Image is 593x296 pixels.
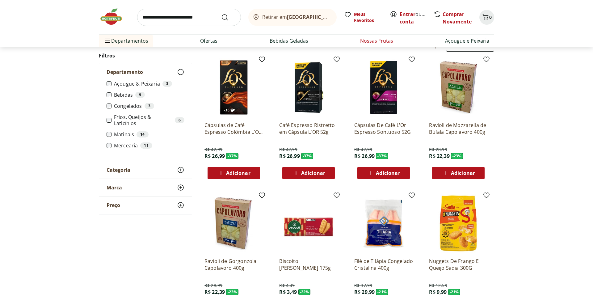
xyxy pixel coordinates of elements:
span: R$ 29,99 [354,289,375,295]
label: Mercearia [114,142,184,149]
button: Adicionar [208,167,260,179]
span: - 23 % [451,153,463,159]
span: Adicionar [226,171,250,175]
span: R$ 42,99 [279,146,297,153]
a: Ravioli de Gorgonzola Capolavoro 400g [204,258,263,271]
a: Café Espresso Ristretto em Cápsula L'OR 52g [279,122,338,135]
button: Retirar em[GEOGRAPHIC_DATA]/[GEOGRAPHIC_DATA] [248,9,337,26]
span: Departamentos [104,33,148,48]
span: R$ 28,99 [204,282,222,289]
a: Biscoito [PERSON_NAME] 175g [279,258,338,271]
button: Menu [104,33,111,48]
span: Adicionar [451,171,475,175]
span: - 23 % [226,289,238,295]
span: - 37 % [301,153,313,159]
img: Cápsulas De Café L'Or Espresso Sontuoso 52G [354,58,413,117]
a: Ofertas [200,37,217,44]
a: Açougue e Peixaria [445,37,489,44]
span: R$ 3,49 [279,289,297,295]
div: 11 [140,142,152,149]
a: Meus Favoritos [344,11,382,23]
span: R$ 4,49 [279,282,295,289]
button: Adicionar [432,167,485,179]
a: Nuggets De Frango E Queijo Sadia 300G [429,258,488,271]
span: R$ 22,39 [204,289,225,295]
span: Preço [107,202,120,208]
span: R$ 26,99 [204,153,225,159]
button: Departamento [99,63,192,81]
span: - 37 % [376,153,388,159]
img: Filé de Tilápia Congelado Cristalina 400g [354,194,413,253]
span: Departamento [107,69,143,75]
h2: Filtros [99,49,192,62]
label: Açougue & Peixaria [114,81,184,87]
span: Categoria [107,167,130,173]
label: Congelados [114,103,184,109]
a: Cápsulas De Café L'Or Espresso Sontuoso 52G [354,122,413,135]
span: Marca [107,184,122,191]
div: Departamento [99,81,192,161]
span: R$ 26,99 [279,153,300,159]
span: Adicionar [301,171,325,175]
label: Matinais [114,131,184,137]
img: Hortifruti [99,7,130,26]
span: R$ 26,99 [354,153,375,159]
input: search [137,9,241,26]
a: Comprar Novamente [443,11,472,25]
img: Nuggets De Frango E Queijo Sadia 300G [429,194,488,253]
div: 3 [162,81,172,87]
button: Marca [99,179,192,196]
span: Retirar em [262,14,330,20]
img: Cápsulas de Café Espresso Colômbia L'OR 52g [204,58,263,117]
a: Filé de Tilápia Congelado Cristalina 400g [354,258,413,271]
div: 3 [145,103,154,109]
a: Entrar [400,11,415,18]
span: Adicionar [376,171,400,175]
span: R$ 37,99 [354,282,372,289]
button: Carrinho [479,10,494,25]
span: - 21 % [448,289,461,295]
span: R$ 22,39 [429,153,449,159]
div: 9 [135,92,145,98]
a: Cápsulas de Café Espresso Colômbia L'OR 52g [204,122,263,135]
a: Criar conta [400,11,434,25]
button: Categoria [99,161,192,179]
button: Submit Search [221,14,236,21]
b: [GEOGRAPHIC_DATA]/[GEOGRAPHIC_DATA] [287,14,391,20]
span: - 22 % [298,289,311,295]
span: ou [400,11,427,25]
span: - 37 % [226,153,238,159]
span: - 21 % [376,289,388,295]
span: R$ 12,59 [429,282,447,289]
button: Adicionar [282,167,335,179]
img: Ravioli de Mozzarella de Búfala Capolavoro 400g [429,58,488,117]
button: Adicionar [357,167,410,179]
button: Preço [99,197,192,214]
label: Frios, Queijos & Laticínios [114,114,184,126]
span: R$ 42,99 [204,146,222,153]
a: Ravioli de Mozzarella de Búfala Capolavoro 400g [429,122,488,135]
span: R$ 42,99 [354,146,372,153]
div: 14 [137,131,148,137]
span: R$ 9,99 [429,289,447,295]
span: R$ 28,99 [429,146,447,153]
img: Café Espresso Ristretto em Cápsula L'OR 52g [279,58,338,117]
a: Bebidas Geladas [270,37,308,44]
span: Meus Favoritos [354,11,382,23]
a: Nossas Frutas [360,37,393,44]
span: 0 [489,14,492,20]
div: 6 [175,117,184,123]
label: Bebidas [114,92,184,98]
img: Ravioli de Gorgonzola Capolavoro 400g [204,194,263,253]
img: Biscoito Maizena Piraque 175g [279,194,338,253]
